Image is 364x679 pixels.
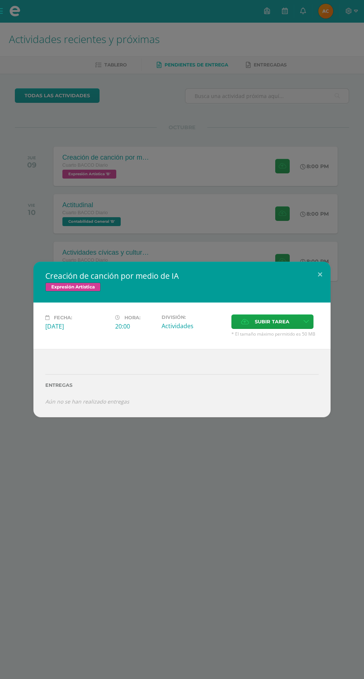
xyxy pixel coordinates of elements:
span: Expresión Artística [45,283,101,291]
span: Subir tarea [255,315,289,329]
label: División: [162,314,225,320]
button: Close (Esc) [309,262,331,287]
div: 20:00 [115,322,156,330]
h2: Creación de canción por medio de IA [45,271,319,281]
div: Actividades [162,322,225,330]
div: [DATE] [45,322,109,330]
span: Hora: [124,315,140,320]
label: Entregas [45,382,319,388]
i: Aún no se han realizado entregas [45,398,129,405]
span: Fecha: [54,315,72,320]
span: * El tamaño máximo permitido es 50 MB [231,331,319,337]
